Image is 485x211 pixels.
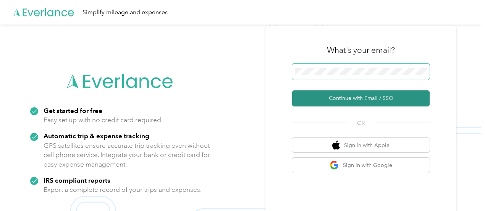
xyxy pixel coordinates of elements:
strong: IRS compliant reports [44,176,110,184]
strong: Automatic trip & expense tracking [44,132,149,140]
img: apple logo [332,141,340,150]
span: OR [348,119,374,127]
button: google logoSign in with Google [292,158,430,173]
div: Simplify mileage and expenses [82,8,168,17]
p: Easy set up with no credit card required [44,115,161,125]
img: google logo [330,160,339,170]
button: apple logoSign in with Apple [292,138,430,153]
p: GPS satellites ensure accurate trip tracking even without cell phone service. Integrate your bank... [44,141,210,169]
p: Export a complete record of your trips and expenses. [44,185,202,195]
button: Continue with Email / SSO [292,90,430,106]
strong: Get started for free [44,106,102,114]
h3: What's your email? [327,45,395,56]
